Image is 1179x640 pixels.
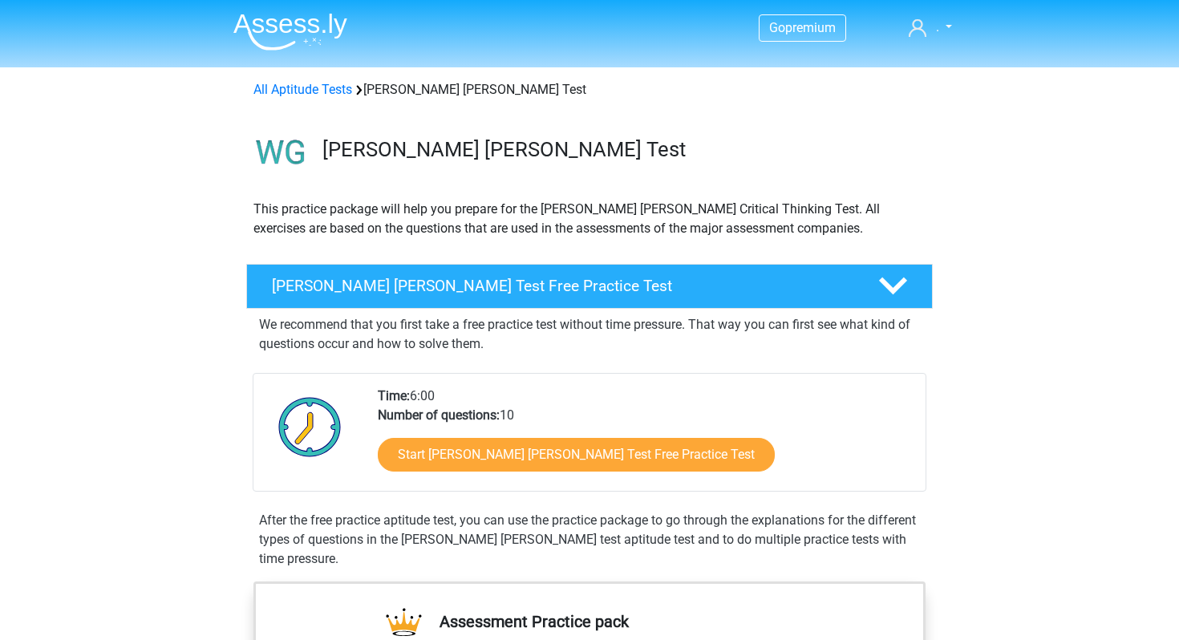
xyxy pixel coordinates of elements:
[253,200,926,238] p: This practice package will help you prepare for the [PERSON_NAME] [PERSON_NAME] Critical Thinking...
[233,13,347,51] img: Assessly
[247,80,932,99] div: [PERSON_NAME] [PERSON_NAME] Test
[769,20,785,35] span: Go
[253,511,926,569] div: After the free practice aptitude test, you can use the practice package to go through the explana...
[322,137,920,162] h3: [PERSON_NAME] [PERSON_NAME] Test
[253,82,352,97] a: All Aptitude Tests
[936,19,939,34] span: .
[269,387,350,467] img: Clock
[247,119,315,187] img: watson glaser test
[378,438,775,472] a: Start [PERSON_NAME] [PERSON_NAME] Test Free Practice Test
[259,315,920,354] p: We recommend that you first take a free practice test without time pressure. That way you can fir...
[378,388,410,403] b: Time:
[760,17,845,38] a: Gopremium
[366,387,925,491] div: 6:00 10
[785,20,836,35] span: premium
[378,407,500,423] b: Number of questions:
[902,18,958,37] a: .
[272,277,853,295] h4: [PERSON_NAME] [PERSON_NAME] Test Free Practice Test
[240,264,939,309] a: [PERSON_NAME] [PERSON_NAME] Test Free Practice Test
